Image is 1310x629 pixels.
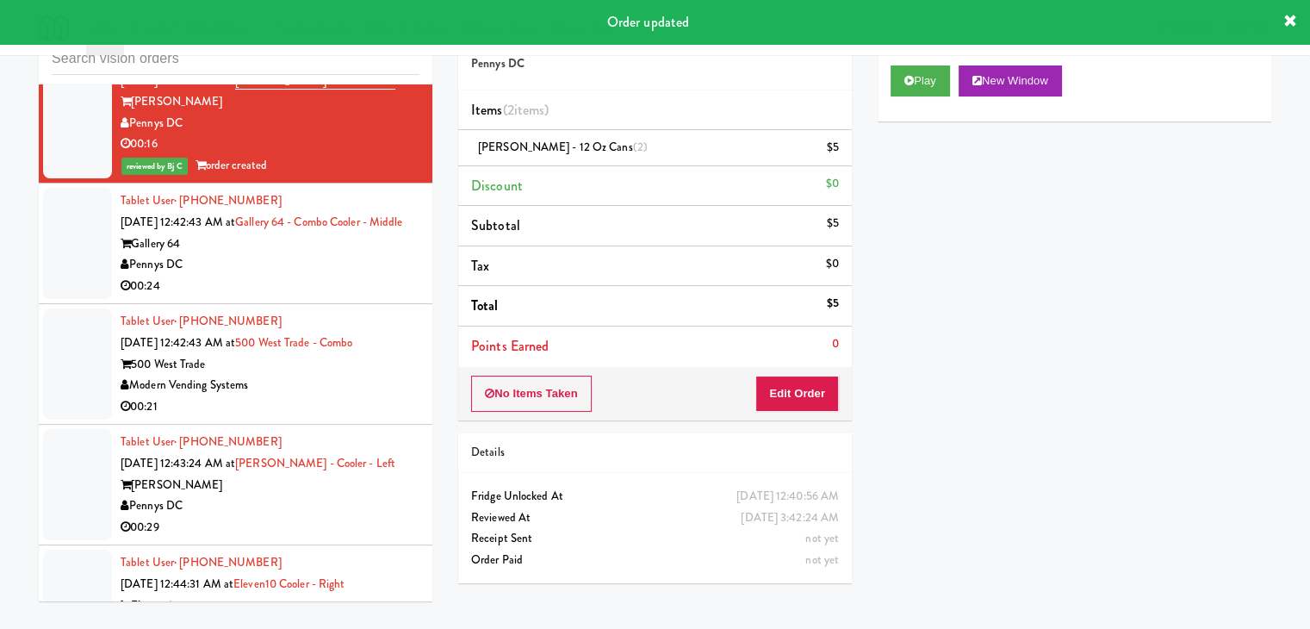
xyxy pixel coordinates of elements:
[121,91,419,113] div: [PERSON_NAME]
[121,234,419,255] div: Gallery 64
[827,137,839,159] div: $5
[121,455,235,471] span: [DATE] 12:43:24 AM at
[805,530,839,546] span: not yet
[39,42,432,184] li: Tablet User· [PHONE_NUMBER][DATE] 12:40:56 AM at[PERSON_NAME] - Cooler - Left[PERSON_NAME]Pennys ...
[826,173,839,195] div: $0
[121,276,419,297] div: 00:24
[741,508,839,529] div: [DATE] 3:42:24 AM
[121,334,235,351] span: [DATE] 12:42:43 AM at
[121,595,419,617] div: Eleven10
[235,72,395,90] a: [PERSON_NAME] - Cooler - Left
[471,176,523,196] span: Discount
[478,139,648,155] span: [PERSON_NAME] - 12 oz cans
[959,65,1062,97] button: New Window
[121,254,419,276] div: Pennys DC
[52,43,419,75] input: Search vision orders
[633,139,648,155] span: (2)
[471,58,839,71] h5: Pennys DC
[39,425,432,545] li: Tablet User· [PHONE_NUMBER][DATE] 12:43:24 AM at[PERSON_NAME] - Cooler - Left[PERSON_NAME]Pennys ...
[503,100,549,120] span: (2 )
[121,192,282,209] a: Tablet User· [PHONE_NUMBER]
[121,433,282,450] a: Tablet User· [PHONE_NUMBER]
[235,214,402,230] a: Gallery 64 - Combo Cooler - Middle
[471,442,839,464] div: Details
[121,113,419,134] div: Pennys DC
[121,375,419,396] div: Modern Vending Systems
[235,455,395,471] a: [PERSON_NAME] - Cooler - Left
[174,433,282,450] span: · [PHONE_NUMBER]
[827,293,839,314] div: $5
[174,313,282,329] span: · [PHONE_NUMBER]
[805,551,839,568] span: not yet
[471,256,489,276] span: Tax
[121,576,233,592] span: [DATE] 12:44:31 AM at
[471,296,499,315] span: Total
[832,333,839,355] div: 0
[174,192,282,209] span: · [PHONE_NUMBER]
[196,157,267,173] span: order created
[39,304,432,425] li: Tablet User· [PHONE_NUMBER][DATE] 12:42:43 AM at500 West Trade - Combo500 West TradeModern Vendin...
[826,253,839,275] div: $0
[121,354,419,376] div: 500 West Trade
[121,158,188,175] span: reviewed by Bj C
[471,100,549,120] span: Items
[471,336,549,356] span: Points Earned
[121,554,282,570] a: Tablet User· [PHONE_NUMBER]
[891,65,950,97] button: Play
[121,396,419,418] div: 00:21
[121,72,235,89] span: [DATE] 12:40:56 AM at
[755,376,839,412] button: Edit Order
[471,215,520,235] span: Subtotal
[471,528,839,550] div: Receipt Sent
[235,334,352,351] a: 500 West Trade - Combo
[736,486,839,508] div: [DATE] 12:40:56 AM
[121,313,282,329] a: Tablet User· [PHONE_NUMBER]
[121,134,419,155] div: 00:16
[39,184,432,304] li: Tablet User· [PHONE_NUMBER][DATE] 12:42:43 AM atGallery 64 - Combo Cooler - MiddleGallery 64Penny...
[471,508,839,529] div: Reviewed At
[827,213,839,234] div: $5
[233,576,345,592] a: Eleven10 Cooler - Right
[121,517,419,539] div: 00:29
[121,495,419,517] div: Pennys DC
[121,214,235,230] span: [DATE] 12:42:43 AM at
[514,100,545,120] ng-pluralize: items
[607,12,689,32] span: Order updated
[471,376,592,412] button: No Items Taken
[121,475,419,496] div: [PERSON_NAME]
[174,554,282,570] span: · [PHONE_NUMBER]
[471,550,839,571] div: Order Paid
[471,486,839,508] div: Fridge Unlocked At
